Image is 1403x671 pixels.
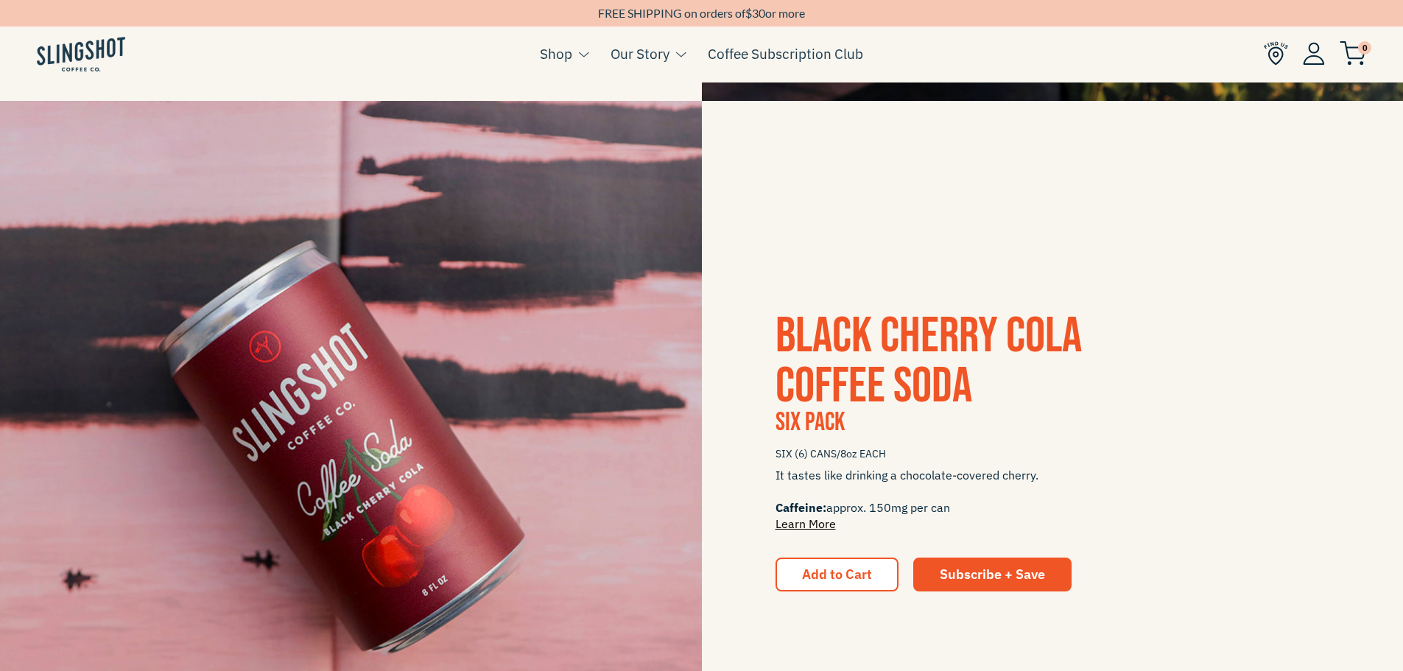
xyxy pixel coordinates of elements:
[776,467,1330,532] span: It tastes like drinking a chocolate-covered cherry. approx. 150mg per can
[1264,41,1288,66] img: Find Us
[776,306,1082,416] span: Black Cherry Cola Coffee Soda
[776,558,899,591] button: Add to Cart
[776,500,826,515] span: Caffeine:
[752,6,765,20] span: 30
[913,558,1072,591] a: Subscribe + Save
[1340,41,1366,66] img: cart
[745,6,752,20] span: $
[1358,41,1371,55] span: 0
[540,43,572,65] a: Shop
[776,306,1082,416] a: Black Cherry ColaCoffee Soda
[708,43,863,65] a: Coffee Subscription Club
[940,566,1045,583] span: Subscribe + Save
[776,407,845,438] span: Six Pack
[776,441,1330,467] span: SIX (6) CANS/8oz EACH
[1340,45,1366,63] a: 0
[1303,42,1325,65] img: Account
[802,566,872,583] span: Add to Cart
[611,43,669,65] a: Our Story
[776,516,836,531] a: Learn More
